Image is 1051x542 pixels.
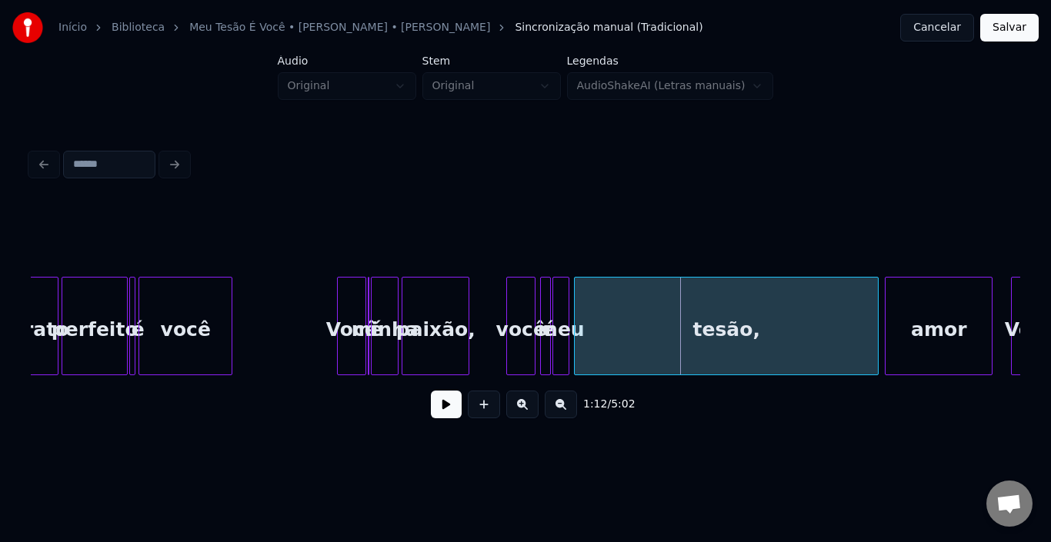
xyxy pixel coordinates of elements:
span: Sincronização manual (Tradicional) [515,20,702,35]
label: Legendas [567,55,774,66]
a: Bate-papo aberto [986,480,1033,527]
a: Biblioteca [112,20,165,35]
nav: breadcrumb [58,20,703,35]
a: Meu Tesão É Você • [PERSON_NAME] • [PERSON_NAME] [189,20,490,35]
img: youka [12,12,43,43]
span: 5:02 [611,397,635,412]
div: / [583,397,620,412]
label: Áudio [278,55,416,66]
a: Início [58,20,87,35]
button: Cancelar [900,14,974,42]
label: Stem [422,55,561,66]
button: Salvar [980,14,1039,42]
span: 1:12 [583,397,607,412]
